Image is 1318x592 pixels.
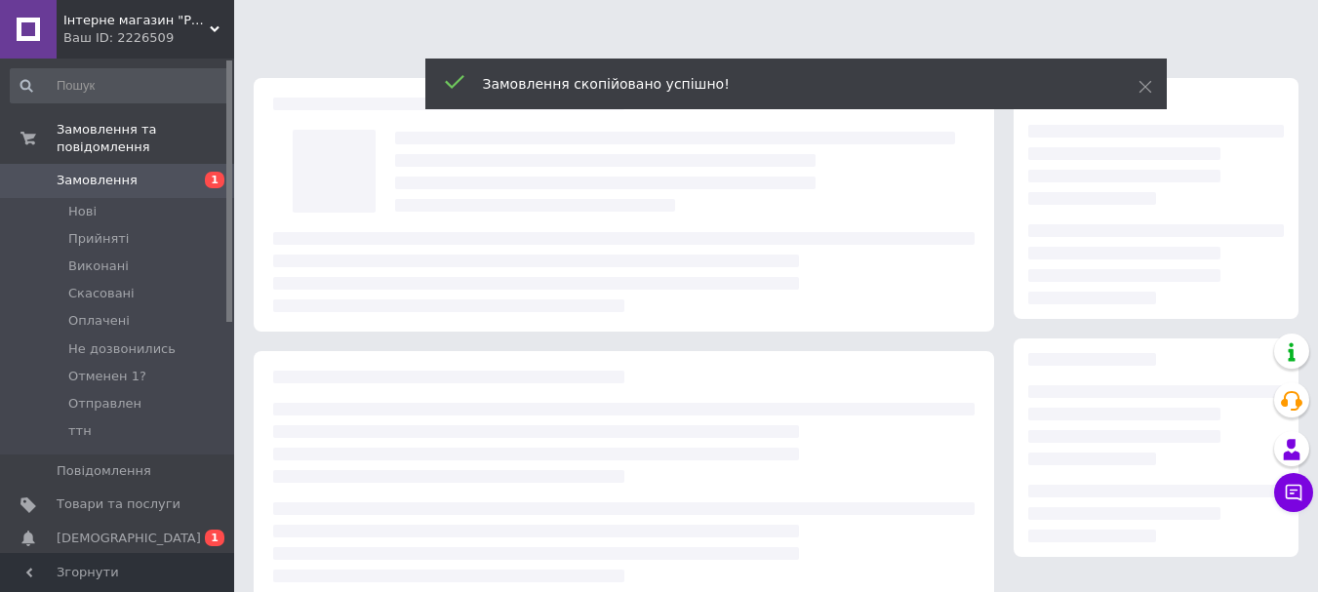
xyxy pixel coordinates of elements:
[63,12,210,29] span: Інтерне магазин "Podarex"
[57,462,151,480] span: Повідомлення
[1274,473,1313,512] button: Чат з покупцем
[68,395,141,413] span: Отправлен
[68,203,97,220] span: Нові
[68,312,130,330] span: Оплачені
[57,121,234,156] span: Замовлення та повідомлення
[68,340,176,358] span: Не дозвонились
[68,257,129,275] span: Виконані
[57,495,180,513] span: Товари та послуги
[68,230,129,248] span: Прийняті
[483,74,1090,94] div: Замовлення скопійовано успішно!
[57,172,138,189] span: Замовлення
[68,368,146,385] span: Отменен 1?
[205,530,224,546] span: 1
[68,285,135,302] span: Скасовані
[57,530,201,547] span: [DEMOGRAPHIC_DATA]
[68,422,92,440] span: ттн
[63,29,234,47] div: Ваш ID: 2226509
[10,68,230,103] input: Пошук
[205,172,224,188] span: 1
